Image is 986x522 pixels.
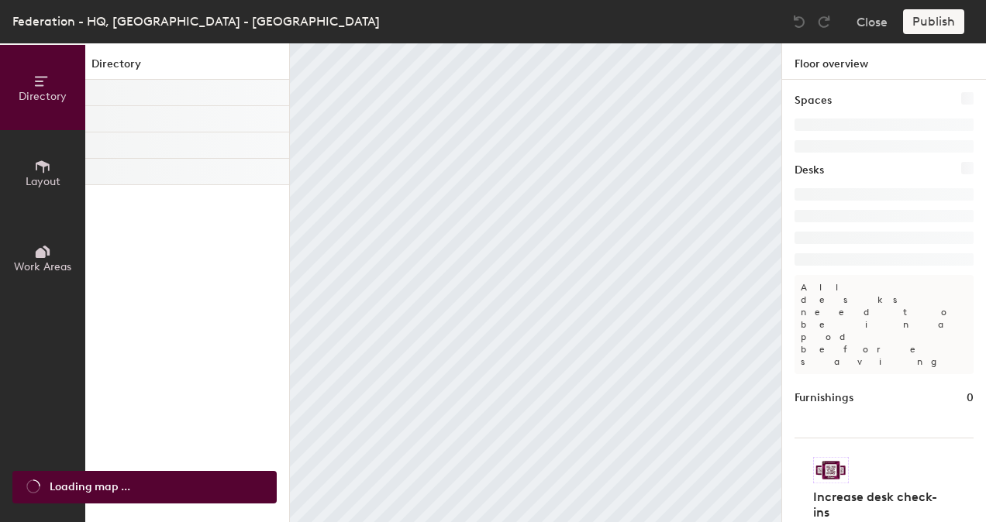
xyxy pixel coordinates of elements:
p: All desks need to be in a pod before saving [795,275,974,374]
h1: Spaces [795,92,832,109]
h1: Desks [795,162,824,179]
img: Sticker logo [813,457,849,483]
span: Directory [19,90,67,103]
span: Loading map ... [50,479,130,496]
canvas: Map [290,43,781,522]
h1: 0 [967,390,974,407]
h1: Directory [85,56,289,80]
h1: Floor overview [782,43,986,80]
span: Work Areas [14,260,71,273]
img: Undo [791,14,807,29]
span: Layout [26,175,60,188]
div: Federation - HQ, [GEOGRAPHIC_DATA] - [GEOGRAPHIC_DATA] [12,12,380,31]
img: Redo [816,14,832,29]
h4: Increase desk check-ins [813,489,946,520]
h1: Furnishings [795,390,853,407]
button: Close [857,9,888,34]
